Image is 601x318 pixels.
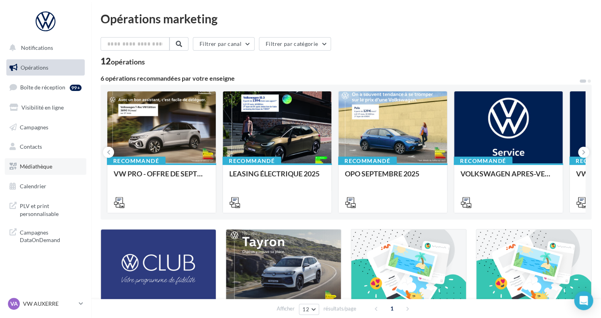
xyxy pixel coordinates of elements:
[193,37,255,51] button: Filtrer par canal
[229,170,325,185] div: LEASING ÉLECTRIQUE 2025
[574,291,593,310] div: Open Intercom Messenger
[21,64,48,71] span: Opérations
[20,123,48,130] span: Campagnes
[20,201,82,218] span: PLV et print personnalisable
[101,75,579,81] div: 6 opérations recommandées par votre enseigne
[345,170,441,185] div: OPO SEPTEMBRE 2025
[454,157,512,165] div: Recommandé
[338,157,397,165] div: Recommandé
[259,37,331,51] button: Filtrer par catégorie
[20,143,42,150] span: Contacts
[5,224,86,247] a: Campagnes DataOnDemand
[302,306,309,312] span: 12
[10,300,18,308] span: VA
[114,170,209,185] div: VW PRO - OFFRE DE SEPTEMBRE 25
[5,138,86,155] a: Contacts
[20,163,52,170] span: Médiathèque
[386,302,398,315] span: 1
[70,85,82,91] div: 99+
[299,304,319,315] button: 12
[101,57,145,66] div: 12
[20,227,82,244] span: Campagnes DataOnDemand
[5,178,86,195] a: Calendrier
[21,104,64,111] span: Visibilité en ligne
[111,58,145,65] div: opérations
[5,197,86,221] a: PLV et print personnalisable
[101,13,591,25] div: Opérations marketing
[460,170,556,185] div: VOLKSWAGEN APRES-VENTE
[20,84,65,91] span: Boîte de réception
[21,44,53,51] span: Notifications
[5,59,86,76] a: Opérations
[20,183,46,189] span: Calendrier
[6,296,85,311] a: VA VW AUXERRE
[5,158,86,175] a: Médiathèque
[223,157,281,165] div: Recommandé
[323,305,356,312] span: résultats/page
[277,305,295,312] span: Afficher
[5,79,86,96] a: Boîte de réception99+
[107,157,165,165] div: Recommandé
[5,99,86,116] a: Visibilité en ligne
[23,300,76,308] p: VW AUXERRE
[5,40,83,56] button: Notifications
[5,119,86,136] a: Campagnes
